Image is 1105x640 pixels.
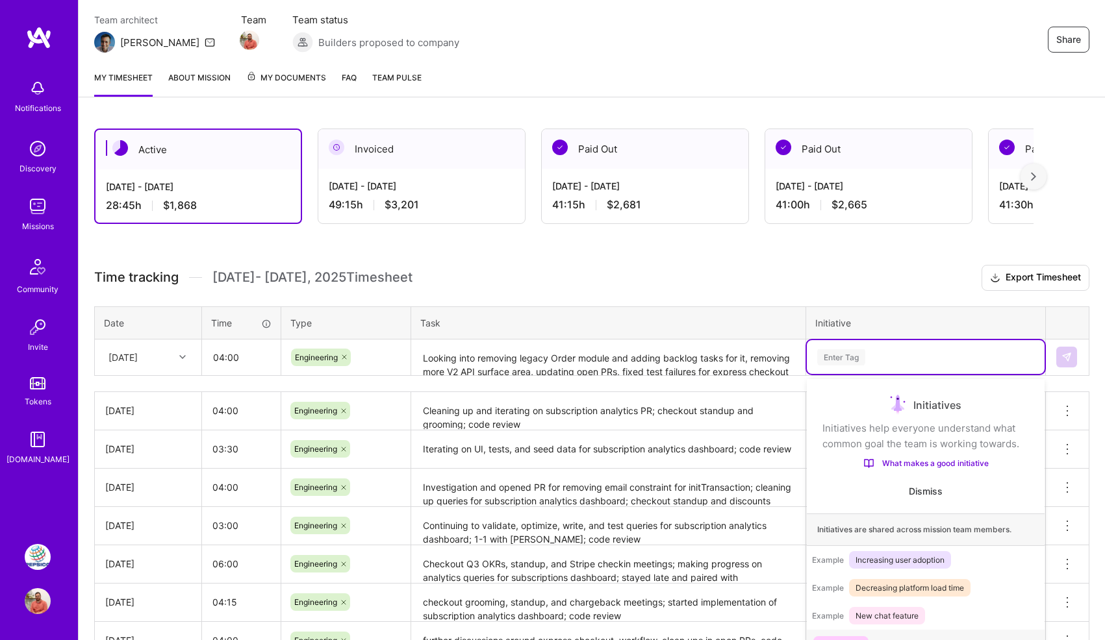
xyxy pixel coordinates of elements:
img: Builders proposed to company [292,32,313,53]
a: FAQ [342,71,357,97]
button: Share [1048,27,1089,53]
textarea: Checkout Q3 OKRs, standup, and Stripe checkin meetings; making progress on analytics queries for ... [413,547,804,582]
div: Enter Tag [817,347,865,367]
div: 28:45 h [106,199,290,212]
div: Tokens [25,395,51,408]
div: 41:15 h [552,198,738,212]
img: logo [26,26,52,49]
button: Export Timesheet [982,265,1089,291]
span: Team architect [94,13,215,27]
span: My Documents [246,71,326,85]
div: [DATE] - [DATE] [552,179,738,193]
img: Paid Out [776,140,791,155]
a: Team Member Avatar [241,29,258,51]
div: Initiatives help everyone understand what common goal the team is working towards. [822,421,1029,452]
span: Engineering [294,559,337,569]
div: 41:00 h [776,198,961,212]
div: [DATE] - [DATE] [776,179,961,193]
input: HH:MM [202,508,281,543]
span: $1,868 [163,199,197,212]
input: HH:MM [202,393,281,428]
i: icon Download [990,271,1000,285]
div: Active [95,130,301,169]
img: Submit [1061,352,1072,362]
span: [DATE] - [DATE] , 2025 Timesheet [212,269,413,286]
span: Time tracking [94,269,179,286]
img: What makes a good initiative [863,458,874,469]
div: Notifications [15,101,61,115]
img: Invite [25,314,51,340]
a: User Avatar [21,588,54,614]
div: [DATE] [105,404,191,417]
div: Time [211,316,272,330]
a: About Mission [168,71,231,97]
div: Initiatives are shared across mission team members. [807,513,1045,546]
span: Example [812,611,844,621]
a: What makes a good initiative [822,457,1029,469]
img: Paid Out [552,140,568,155]
div: Discovery [19,162,57,175]
input: HH:MM [202,470,281,504]
div: Missions [22,219,54,233]
span: Engineering [294,597,337,607]
div: Invite [28,340,48,354]
th: Task [411,306,806,339]
a: PepsiCo: eCommerce Elixir Development [21,544,54,570]
span: Engineering [294,521,337,530]
a: My Documents [246,71,326,97]
a: Team Pulse [372,71,422,97]
input: HH:MM [202,432,281,466]
div: [DATE] [105,480,191,494]
span: Share [1056,33,1081,46]
button: Dismiss [909,485,943,498]
span: Builders proposed to company [318,36,459,49]
img: Community [22,251,53,282]
span: Team Pulse [372,73,422,82]
i: icon Mail [205,37,215,47]
span: $3,201 [385,198,419,212]
img: Invoiced [329,140,344,155]
input: HH:MM [202,585,281,619]
span: Team [241,13,266,27]
div: [DATE] - [DATE] [106,180,290,193]
img: Team Member Avatar [240,31,259,50]
span: Team status [292,13,459,27]
img: User Avatar [25,588,51,614]
img: Team Architect [94,32,115,53]
input: HH:MM [203,340,280,375]
a: My timesheet [94,71,153,97]
span: New chat feature [849,607,925,624]
img: Active [112,140,128,156]
span: Engineering [295,352,338,362]
span: Engineering [294,444,337,454]
img: PepsiCo: eCommerce Elixir Development [25,544,51,570]
span: Decreasing platform load time [849,579,971,597]
div: Invoiced [318,129,525,169]
div: Initiative [815,316,1036,330]
div: [DATE] [105,442,191,456]
span: Example [812,555,844,565]
div: Paid Out [542,129,748,169]
img: bell [25,75,51,101]
img: discovery [25,136,51,162]
th: Date [95,306,202,339]
span: Increasing user adoption [849,551,951,569]
div: [PERSON_NAME] [120,36,199,49]
div: [DOMAIN_NAME] [6,452,70,466]
input: HH:MM [202,547,281,581]
div: [DATE] - [DATE] [329,179,514,193]
div: Community [17,282,58,296]
th: Type [281,306,411,339]
textarea: checkout grooming, standup, and chargeback meetings; started implementation of subscription analy... [413,585,804,621]
div: [DATE] [105,519,191,532]
span: $2,665 [832,198,867,212]
div: [DATE] [108,351,138,364]
img: Paid Out [999,140,1015,155]
img: guide book [25,426,51,452]
span: $2,681 [607,198,641,212]
span: Engineering [294,482,337,492]
textarea: Looking into removing legacy Order module and adding backlog tasks for it, removing more V2 API s... [413,341,804,375]
img: Initiatives [890,395,906,415]
textarea: Investigation and opened PR for removing email constraint for initTransaction; cleaning up querie... [413,470,804,506]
